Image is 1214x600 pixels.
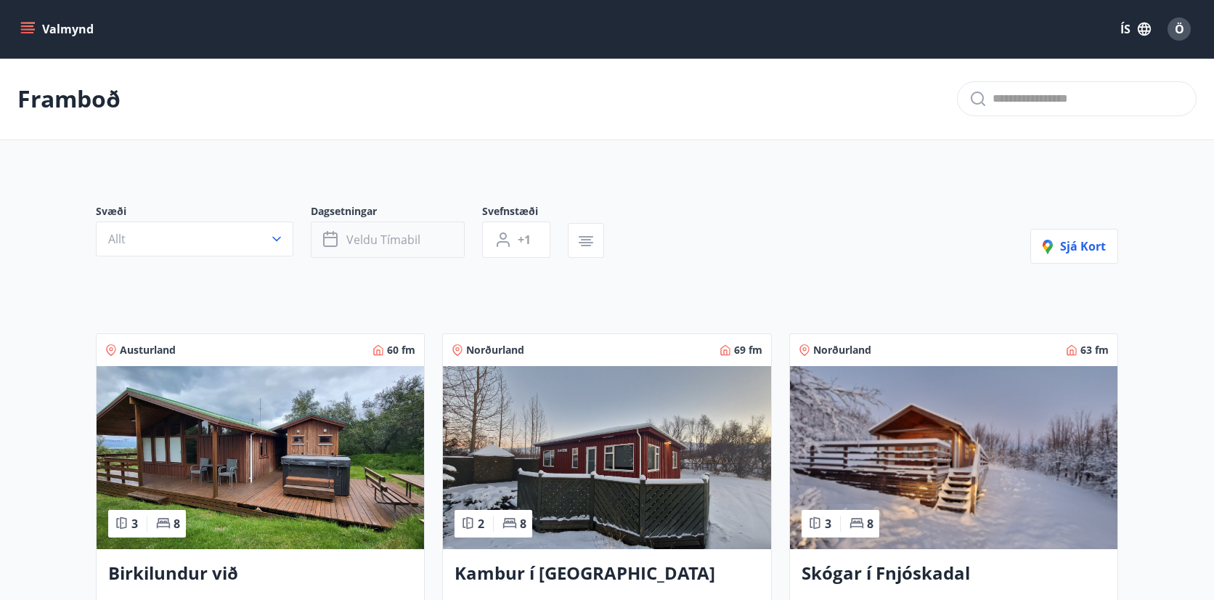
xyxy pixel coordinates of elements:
[466,343,524,357] span: Norðurland
[1162,12,1197,46] button: Ö
[734,343,762,357] span: 69 fm
[443,366,770,549] img: Paella dish
[1175,21,1184,37] span: Ö
[790,366,1117,549] img: Paella dish
[867,516,873,532] span: 8
[802,561,1106,587] h3: Skógar í Fnjóskadal
[108,561,412,587] h3: Birkilundur við [GEOGRAPHIC_DATA]
[520,516,526,532] span: 8
[96,204,311,222] span: Svæði
[1043,238,1106,254] span: Sjá kort
[478,516,484,532] span: 2
[17,16,99,42] button: menu
[518,232,531,248] span: +1
[311,204,482,222] span: Dagsetningar
[346,232,420,248] span: Veldu tímabil
[108,231,126,247] span: Allt
[455,561,759,587] h3: Kambur í [GEOGRAPHIC_DATA]
[17,83,121,115] p: Framboð
[1030,229,1118,264] button: Sjá kort
[97,366,424,549] img: Paella dish
[131,516,138,532] span: 3
[825,516,831,532] span: 3
[311,222,465,258] button: Veldu tímabil
[96,222,293,256] button: Allt
[813,343,871,357] span: Norðurland
[387,343,415,357] span: 60 fm
[482,204,568,222] span: Svefnstæði
[120,343,176,357] span: Austurland
[174,516,180,532] span: 8
[1112,16,1159,42] button: ÍS
[482,222,550,258] button: +1
[1080,343,1109,357] span: 63 fm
